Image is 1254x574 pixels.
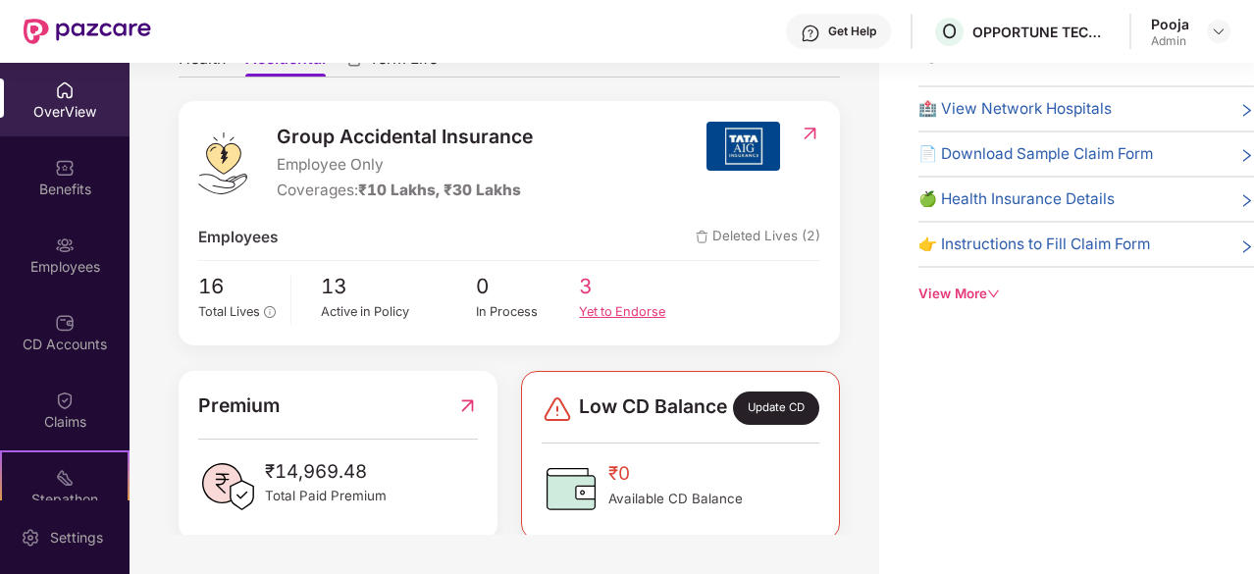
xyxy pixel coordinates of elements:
[579,271,683,303] span: 3
[1151,15,1189,33] div: Pooja
[55,158,75,178] img: svg+xml;base64,PHN2ZyBpZD0iQmVuZWZpdHMiIHhtbG5zPSJodHRwOi8vd3d3LnczLm9yZy8yMDAwL3N2ZyIgd2lkdGg9Ij...
[277,179,533,202] div: Coverages:
[918,142,1153,166] span: 📄 Download Sample Claim Form
[55,313,75,333] img: svg+xml;base64,PHN2ZyBpZD0iQ0RfQWNjb3VudHMiIGRhdGEtbmFtZT0iQ0QgQWNjb3VudHMiIHhtbG5zPSJodHRwOi8vd3...
[608,459,743,489] span: ₹0
[321,271,476,303] span: 13
[706,122,780,171] img: insurerIcon
[2,490,128,509] div: Stepathon
[918,233,1150,256] span: 👉 Instructions to Fill Claim Form
[277,153,533,177] span: Employee Only
[198,271,276,303] span: 16
[264,306,275,317] span: info-circle
[198,132,246,194] img: logo
[55,468,75,488] img: svg+xml;base64,PHN2ZyB4bWxucz0iaHR0cDovL3d3dy53My5vcmcvMjAwMC9zdmciIHdpZHRoPSIyMSIgaGVpZ2h0PSIyMC...
[358,181,521,199] span: ₹10 Lakhs, ₹30 Lakhs
[696,231,708,243] img: deleteIcon
[918,284,1254,304] div: View More
[265,486,387,506] span: Total Paid Premium
[542,393,573,425] img: svg+xml;base64,PHN2ZyBpZD0iRGFuZ2VyLTMyeDMyIiB4bWxucz0iaHR0cDovL3d3dy53My5vcmcvMjAwMC9zdmciIHdpZH...
[1211,24,1227,39] img: svg+xml;base64,PHN2ZyBpZD0iRHJvcGRvd24tMzJ4MzIiIHhtbG5zPSJodHRwOi8vd3d3LnczLm9yZy8yMDAwL3N2ZyIgd2...
[55,391,75,410] img: svg+xml;base64,PHN2ZyBpZD0iQ2xhaW0iIHhtbG5zPSJodHRwOi8vd3d3LnczLm9yZy8yMDAwL3N2ZyIgd2lkdGg9IjIwIi...
[198,304,260,319] span: Total Lives
[55,80,75,100] img: svg+xml;base64,PHN2ZyBpZD0iSG9tZSIgeG1sbnM9Imh0dHA6Ly93d3cudzMub3JnLzIwMDAvc3ZnIiB3aWR0aD0iMjAiIG...
[277,122,533,151] span: Group Accidental Insurance
[1239,191,1254,211] span: right
[918,97,1112,121] span: 🏥 View Network Hospitals
[55,235,75,255] img: svg+xml;base64,PHN2ZyBpZD0iRW1wbG95ZWVzIiB4bWxucz0iaHR0cDovL3d3dy53My5vcmcvMjAwMC9zdmciIHdpZHRoPS...
[21,528,40,548] img: svg+xml;base64,PHN2ZyBpZD0iU2V0dGluZy0yMHgyMCIgeG1sbnM9Imh0dHA6Ly93d3cudzMub3JnLzIwMDAvc3ZnIiB3aW...
[44,528,109,548] div: Settings
[696,226,820,249] span: Deleted Lives (2)
[972,23,1110,41] div: OPPORTUNE TECHNOLOGIES PVT. LTD.
[608,489,743,509] span: Available CD Balance
[321,302,476,322] div: Active in Policy
[1239,101,1254,121] span: right
[942,20,957,43] span: O
[198,457,257,516] img: PaidPremiumIcon
[1239,146,1254,166] span: right
[733,391,819,425] div: Update CD
[476,302,580,322] div: In Process
[457,391,478,420] img: RedirectIcon
[579,302,683,322] div: Yet to Endorse
[24,19,151,44] img: New Pazcare Logo
[800,124,820,143] img: RedirectIcon
[198,226,278,249] span: Employees
[801,24,820,43] img: svg+xml;base64,PHN2ZyBpZD0iSGVscC0zMngzMiIgeG1sbnM9Imh0dHA6Ly93d3cudzMub3JnLzIwMDAvc3ZnIiB3aWR0aD...
[987,287,1000,300] span: down
[1151,33,1189,49] div: Admin
[476,271,580,303] span: 0
[828,24,876,39] div: Get Help
[579,391,727,425] span: Low CD Balance
[198,391,280,420] span: Premium
[1239,236,1254,256] span: right
[265,457,387,487] span: ₹14,969.48
[918,187,1115,211] span: 🍏 Health Insurance Details
[542,459,601,518] img: CDBalanceIcon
